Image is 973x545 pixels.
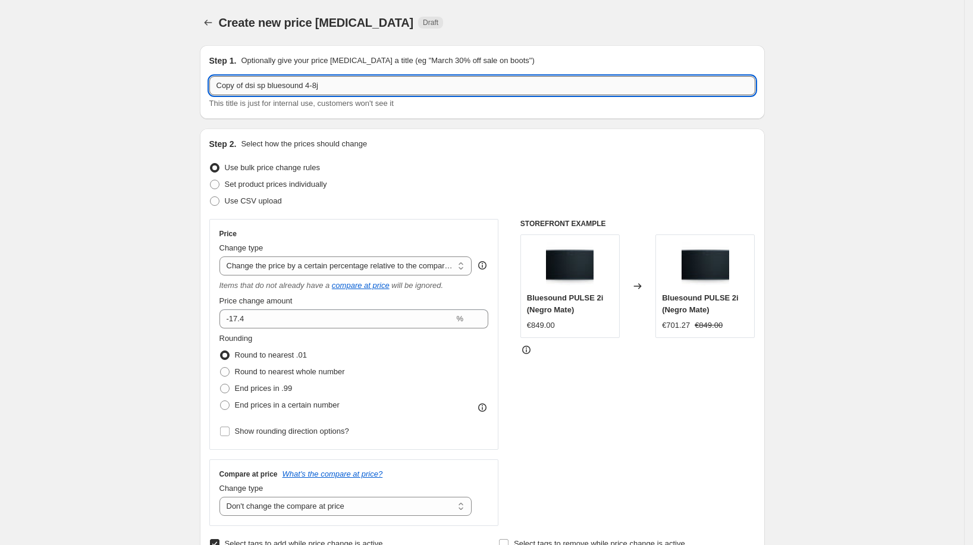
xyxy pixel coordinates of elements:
p: Select how the prices should change [241,138,367,150]
span: Use bulk price change rules [225,163,320,172]
input: 30% off holiday sale [209,76,755,95]
span: Round to nearest whole number [235,367,345,376]
h3: Price [219,229,237,239]
span: End prices in a certain number [235,400,340,409]
button: compare at price [332,281,390,290]
h6: STOREFRONT EXAMPLE [520,219,755,228]
p: Optionally give your price [MEDICAL_DATA] a title (eg "March 30% off sale on boots") [241,55,534,67]
i: will be ignored. [391,281,443,290]
span: Bluesound PULSE 2i (Negro Mate) [662,293,739,314]
input: -20 [219,309,454,328]
h2: Step 1. [209,55,237,67]
span: Change type [219,243,263,252]
span: Show rounding direction options? [235,427,349,436]
button: What's the compare at price? [283,469,383,478]
span: Change type [219,484,263,493]
span: Use CSV upload [225,196,282,205]
h3: Compare at price [219,469,278,479]
div: help [476,259,488,271]
img: producto-28646-61-640579_80x.jpg [682,241,729,289]
span: Round to nearest .01 [235,350,307,359]
img: producto-28646-61-640579_80x.jpg [546,241,594,289]
span: End prices in .99 [235,384,293,393]
h2: Step 2. [209,138,237,150]
i: Items that do not already have a [219,281,330,290]
button: Price change jobs [200,14,216,31]
span: €849.00 [695,321,723,330]
span: % [456,314,463,323]
span: Bluesound PULSE 2i (Negro Mate) [527,293,604,314]
span: Create new price [MEDICAL_DATA] [219,16,414,29]
span: Draft [423,18,438,27]
span: Rounding [219,334,253,343]
span: This title is just for internal use, customers won't see it [209,99,394,108]
span: Set product prices individually [225,180,327,189]
span: Price change amount [219,296,293,305]
span: €849.00 [527,321,555,330]
span: €701.27 [662,321,690,330]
